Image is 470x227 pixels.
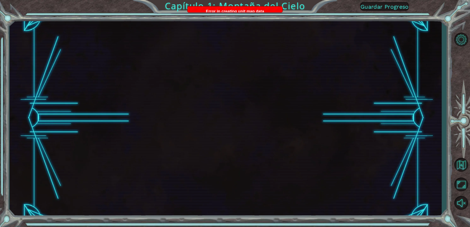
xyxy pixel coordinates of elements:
[452,155,470,175] a: Volver al Mapa
[206,9,264,14] span: Error in creating unit map data
[452,194,470,211] button: Activar sonido.
[452,176,470,193] button: Maximizar Navegador
[452,156,470,173] button: Volver al Mapa
[360,3,409,10] span: Guardar Progreso
[452,31,470,48] button: Opciones del Nivel
[360,2,409,11] button: Guardar Progreso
